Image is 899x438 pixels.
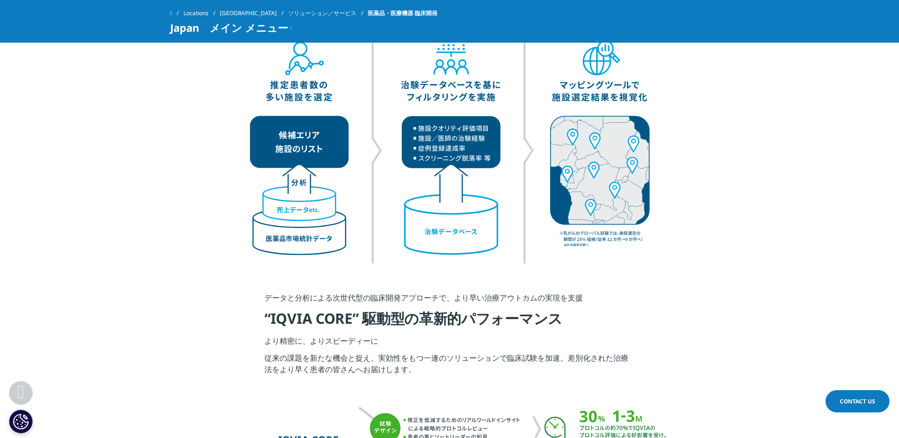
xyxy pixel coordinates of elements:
[264,335,635,352] p: より精密に、よりスピーディーに
[9,410,33,433] button: Cookie 設定
[826,390,890,412] a: Contact Us
[170,22,288,33] span: Japan メイン メニュー
[264,292,635,309] p: データと分析による次世代型の臨床開発アプローチで、より早い治療アウトカムの実現を支援
[840,397,875,405] span: Contact Us
[368,5,437,22] span: 医薬品・医療機器 臨床開発
[183,5,220,22] a: Locations
[220,5,288,22] a: [GEOGRAPHIC_DATA]
[264,352,635,381] p: 従来の課題を新たな機会と捉え、実効性をもつ一連のソリューションで臨床試験を加速。差別化された治療法をより早く患者の皆さんへお届けします。
[288,5,368,22] a: ソリューション／サービス
[264,309,635,335] h4: “IQVIA CORE” 駆動型の革新的パフォーマンス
